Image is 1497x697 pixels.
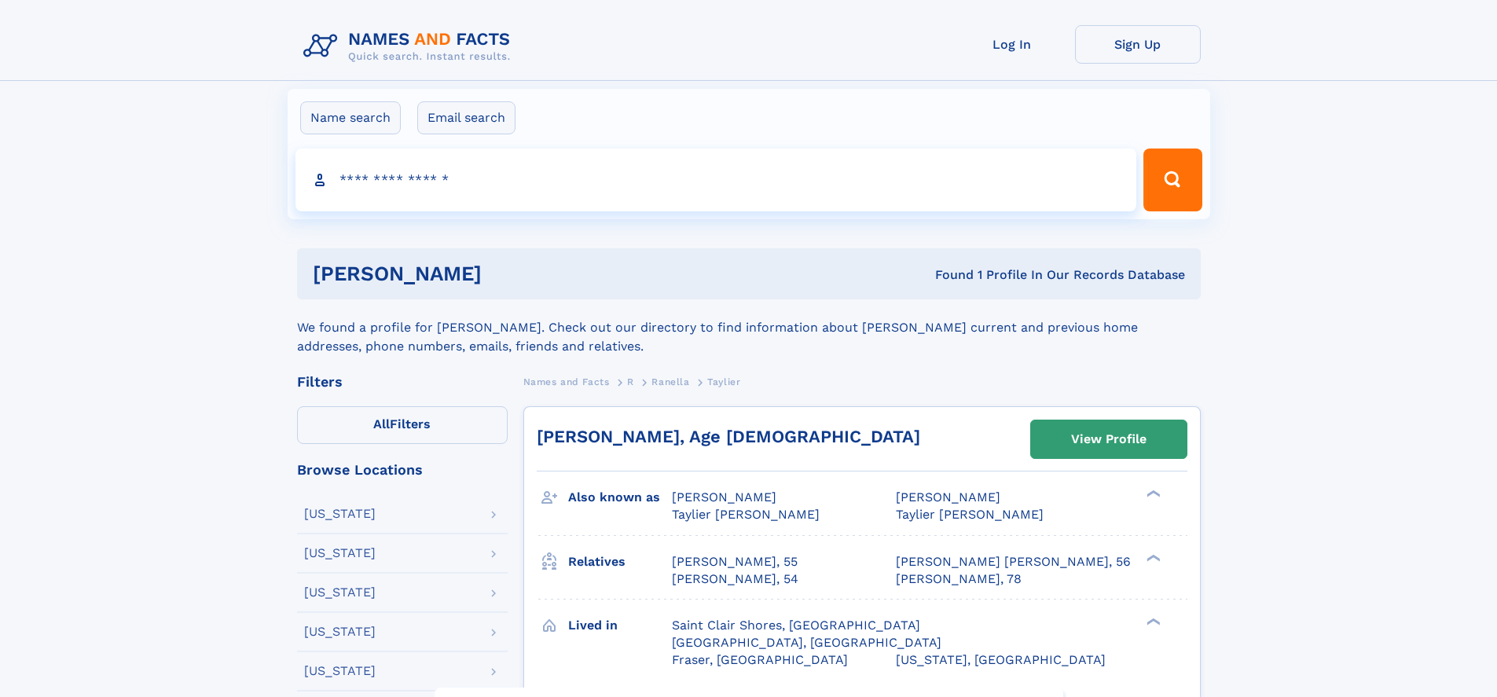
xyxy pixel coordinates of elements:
span: Saint Clair Shores, [GEOGRAPHIC_DATA] [672,618,920,633]
div: Browse Locations [297,463,508,477]
a: [PERSON_NAME], 55 [672,553,798,570]
a: [PERSON_NAME], 78 [896,570,1022,588]
div: [US_STATE] [304,586,376,599]
div: [US_STATE] [304,547,376,559]
div: [US_STATE] [304,625,376,638]
span: [PERSON_NAME] [896,490,1000,504]
a: Sign Up [1075,25,1201,64]
a: [PERSON_NAME], 54 [672,570,798,588]
h3: Also known as [568,484,672,511]
a: [PERSON_NAME], Age [DEMOGRAPHIC_DATA] [537,427,920,446]
label: Email search [417,101,516,134]
div: Filters [297,375,508,389]
h3: Relatives [568,548,672,575]
span: Taylier [PERSON_NAME] [896,507,1044,522]
div: [US_STATE] [304,508,376,520]
label: Name search [300,101,401,134]
span: Taylier [PERSON_NAME] [672,507,820,522]
div: Found 1 Profile In Our Records Database [708,266,1185,284]
button: Search Button [1143,149,1202,211]
img: Logo Names and Facts [297,25,523,68]
div: ❯ [1143,616,1161,626]
h3: Lived in [568,612,672,639]
h1: [PERSON_NAME] [313,264,709,284]
a: Log In [949,25,1075,64]
a: View Profile [1031,420,1187,458]
span: Taylier [707,376,740,387]
div: ❯ [1143,489,1161,499]
span: [GEOGRAPHIC_DATA], [GEOGRAPHIC_DATA] [672,635,941,650]
div: [US_STATE] [304,665,376,677]
span: Fraser, [GEOGRAPHIC_DATA] [672,652,848,667]
div: We found a profile for [PERSON_NAME]. Check out our directory to find information about [PERSON_N... [297,299,1201,356]
label: Filters [297,406,508,444]
span: [PERSON_NAME] [672,490,776,504]
a: Names and Facts [523,372,610,391]
span: All [373,416,390,431]
span: R [627,376,634,387]
span: Ranella [651,376,689,387]
div: View Profile [1071,421,1147,457]
a: [PERSON_NAME] [PERSON_NAME], 56 [896,553,1131,570]
input: search input [295,149,1137,211]
span: [US_STATE], [GEOGRAPHIC_DATA] [896,652,1106,667]
div: ❯ [1143,552,1161,563]
a: R [627,372,634,391]
a: Ranella [651,372,689,391]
